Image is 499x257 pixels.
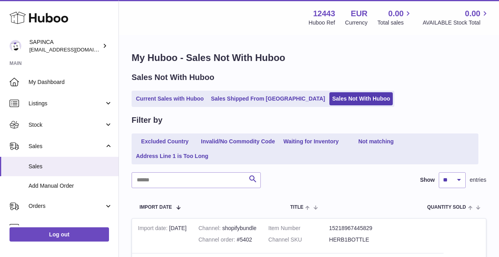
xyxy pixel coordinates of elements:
[329,92,393,105] a: Sales Not With Huboo
[29,46,117,53] span: [EMAIL_ADDRESS][DOMAIN_NAME]
[132,72,214,83] h2: Sales Not With Huboo
[132,115,163,126] h2: Filter by
[345,19,368,27] div: Currency
[10,40,21,52] img: info@sapinca.com
[423,19,489,27] span: AVAILABLE Stock Total
[199,225,256,232] div: shopifybundle
[29,163,113,170] span: Sales
[268,236,329,244] dt: Channel SKU
[29,202,104,210] span: Orders
[132,219,193,253] td: [DATE]
[465,8,480,19] span: 0.00
[351,8,367,19] strong: EUR
[290,205,303,210] span: Title
[377,19,413,27] span: Total sales
[29,78,113,86] span: My Dashboard
[132,51,486,64] h1: My Huboo - Sales Not With Huboo
[344,135,408,148] a: Not matching
[133,135,197,148] a: Excluded Country
[268,225,329,232] dt: Item Number
[427,205,466,210] span: Quantity Sold
[470,176,486,184] span: entries
[423,8,489,27] a: 0.00 AVAILABLE Stock Total
[29,38,101,53] div: SAPINCA
[29,100,104,107] span: Listings
[420,176,435,184] label: Show
[10,227,109,242] a: Log out
[388,8,404,19] span: 0.00
[198,135,278,148] a: Invalid/No Commodity Code
[29,121,104,129] span: Stock
[133,150,211,163] a: Address Line 1 is Too Long
[29,143,104,150] span: Sales
[329,225,390,232] dd: 15218967445829
[133,92,206,105] a: Current Sales with Huboo
[138,225,169,233] strong: Import date
[199,236,237,245] strong: Channel order
[279,135,343,148] a: Waiting for Inventory
[208,92,328,105] a: Sales Shipped From [GEOGRAPHIC_DATA]
[29,182,113,190] span: Add Manual Order
[29,224,113,231] span: Usage
[309,19,335,27] div: Huboo Ref
[199,225,222,233] strong: Channel
[199,236,256,244] div: #5402
[140,205,172,210] span: Import date
[377,8,413,27] a: 0.00 Total sales
[329,236,390,244] dd: HERB1BOTTLE
[313,8,335,19] strong: 12443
